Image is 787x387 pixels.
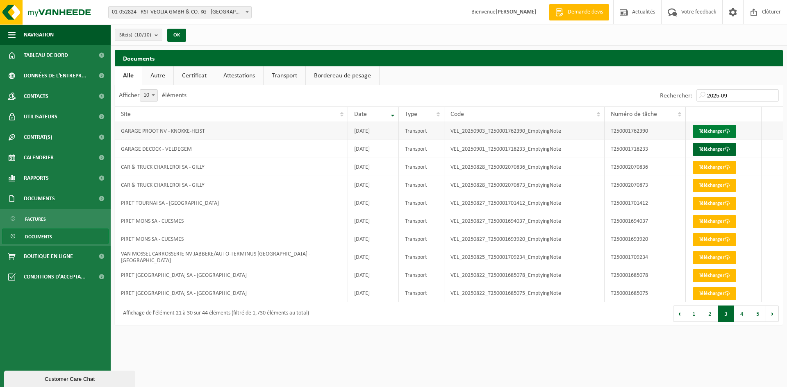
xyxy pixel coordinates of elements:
[605,266,686,284] td: T250001685078
[354,111,367,118] span: Date
[25,229,52,244] span: Documents
[24,168,49,188] span: Rapports
[605,122,686,140] td: T250001762390
[399,248,444,266] td: Transport
[399,194,444,212] td: Transport
[264,66,305,85] a: Transport
[115,158,348,176] td: CAR & TRUCK CHARLEROI SA - GILLY
[348,158,399,176] td: [DATE]
[115,266,348,284] td: PIRET [GEOGRAPHIC_DATA] SA - [GEOGRAPHIC_DATA]
[399,158,444,176] td: Transport
[693,143,736,156] a: Télécharger
[348,284,399,302] td: [DATE]
[718,306,734,322] button: 3
[399,176,444,194] td: Transport
[444,230,605,248] td: VEL_20250827_T250001693920_EmptyingNote
[750,306,766,322] button: 5
[605,212,686,230] td: T250001694037
[734,306,750,322] button: 4
[24,188,55,209] span: Documents
[693,269,736,282] a: Télécharger
[121,111,131,118] span: Site
[119,306,309,321] div: Affichage de l'élément 21 à 30 sur 44 éléments (filtré de 1,730 éléments au total)
[108,6,252,18] span: 01-052824 - RST VEOLIA GMBH & CO. KG - HERRENBERG
[115,230,348,248] td: PIRET MONS SA - CUESMES
[605,194,686,212] td: T250001701412
[444,248,605,266] td: VEL_20250825_T250001709234_EmptyingNote
[24,127,52,147] span: Contrat(s)
[119,29,151,41] span: Site(s)
[134,32,151,38] count: (10/10)
[444,266,605,284] td: VEL_20250822_T250001685078_EmptyingNote
[693,233,736,246] a: Télécharger
[605,140,686,158] td: T250001718233
[693,125,736,138] a: Télécharger
[444,194,605,212] td: VEL_20250827_T250001701412_EmptyingNote
[24,267,86,287] span: Conditions d'accepta...
[348,194,399,212] td: [DATE]
[549,4,609,20] a: Demande devis
[348,122,399,140] td: [DATE]
[444,122,605,140] td: VEL_20250903_T250001762390_EmptyingNote
[348,266,399,284] td: [DATE]
[115,29,162,41] button: Site(s)(10/10)
[24,25,54,45] span: Navigation
[348,248,399,266] td: [DATE]
[399,140,444,158] td: Transport
[611,111,657,118] span: Numéro de tâche
[4,369,137,387] iframe: chat widget
[566,8,605,16] span: Demande devis
[693,161,736,174] a: Télécharger
[142,66,173,85] a: Autre
[399,266,444,284] td: Transport
[399,212,444,230] td: Transport
[24,86,48,106] span: Contacts
[693,287,736,300] a: Télécharger
[115,284,348,302] td: PIRET [GEOGRAPHIC_DATA] SA - [GEOGRAPHIC_DATA]
[444,284,605,302] td: VEL_20250822_T250001685075_EmptyingNote
[24,66,86,86] span: Données de l'entrepr...
[660,93,692,99] label: Rechercher:
[399,122,444,140] td: Transport
[605,248,686,266] td: T250001709234
[399,230,444,248] td: Transport
[686,306,702,322] button: 1
[693,179,736,192] a: Télécharger
[673,306,686,322] button: Previous
[174,66,215,85] a: Certificat
[444,212,605,230] td: VEL_20250827_T250001694037_EmptyingNote
[115,50,783,66] h2: Documents
[115,176,348,194] td: CAR & TRUCK CHARLEROI SA - GILLY
[24,246,73,267] span: Boutique en ligne
[399,284,444,302] td: Transport
[215,66,263,85] a: Attestations
[444,176,605,194] td: VEL_20250828_T250002070873_EmptyingNote
[693,251,736,264] a: Télécharger
[109,7,251,18] span: 01-052824 - RST VEOLIA GMBH & CO. KG - HERRENBERG
[348,212,399,230] td: [DATE]
[115,140,348,158] td: GARAGE DECOCK - VELDEGEM
[348,230,399,248] td: [DATE]
[693,197,736,210] a: Télécharger
[167,29,186,42] button: OK
[115,194,348,212] td: PIRET TOURNAI SA - [GEOGRAPHIC_DATA]
[496,9,537,15] strong: [PERSON_NAME]
[115,212,348,230] td: PIRET MONS SA - CUESMES
[140,90,157,101] span: 10
[444,140,605,158] td: VEL_20250901_T250001718233_EmptyingNote
[115,122,348,140] td: GARAGE PROOT NV - KNOKKE-HEIST
[766,306,779,322] button: Next
[605,230,686,248] td: T250001693920
[348,176,399,194] td: [DATE]
[605,158,686,176] td: T250002070836
[24,45,68,66] span: Tableau de bord
[348,140,399,158] td: [DATE]
[2,229,109,244] a: Documents
[115,66,142,85] a: Alle
[450,111,464,118] span: Code
[444,158,605,176] td: VEL_20250828_T250002070836_EmptyingNote
[605,284,686,302] td: T250001685075
[115,248,348,266] td: VAN MOSSEL CARROSSERIE NV JABBEKE/AUTO-TERMINUS [GEOGRAPHIC_DATA] - [GEOGRAPHIC_DATA]
[25,211,46,227] span: Factures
